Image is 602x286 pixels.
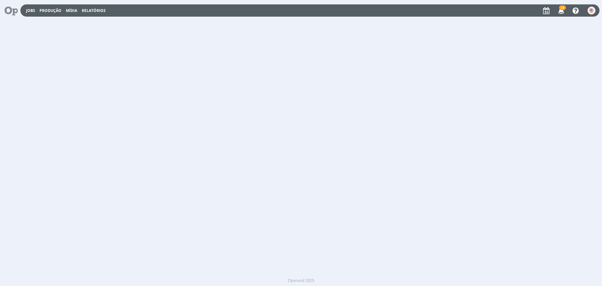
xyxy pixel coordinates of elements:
img: A [588,7,595,14]
button: Jobs [24,8,37,13]
a: Produção [40,8,61,13]
a: Jobs [26,8,35,13]
button: Relatórios [80,8,108,13]
a: Relatórios [82,8,106,13]
a: Mídia [66,8,77,13]
span: 28 [559,5,566,10]
button: A [587,5,596,16]
button: Mídia [64,8,79,13]
button: Produção [38,8,63,13]
button: 28 [554,5,567,16]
